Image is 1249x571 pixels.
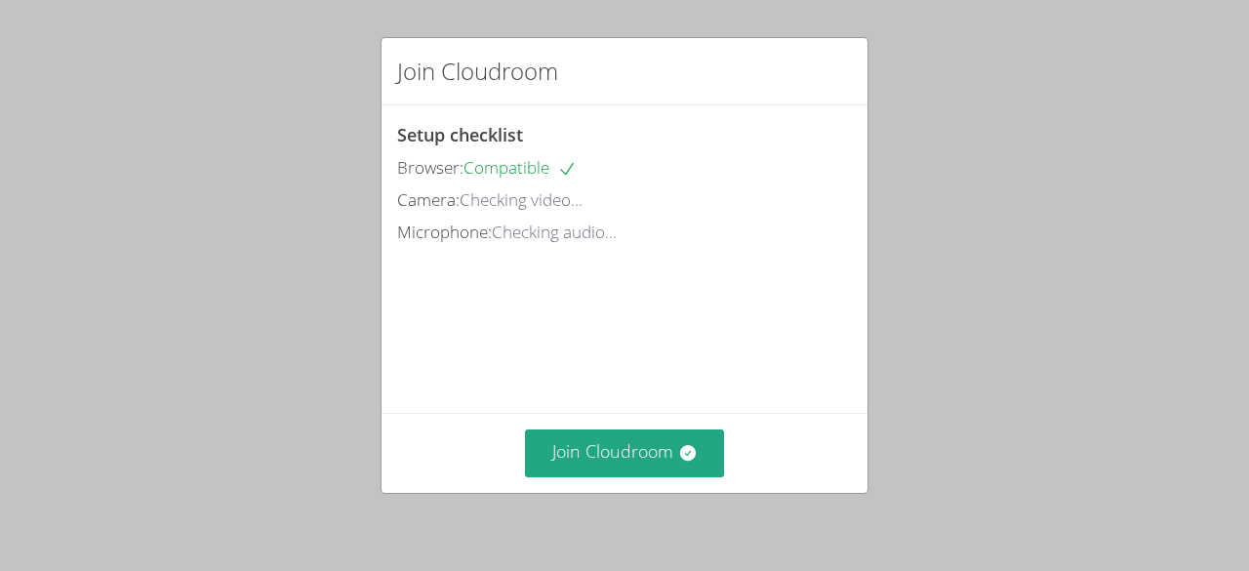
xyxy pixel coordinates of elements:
[525,429,725,477] button: Join Cloudroom
[397,54,558,89] h2: Join Cloudroom
[460,188,583,211] span: Checking video...
[492,221,617,243] span: Checking audio...
[397,156,463,179] span: Browser:
[397,221,492,243] span: Microphone:
[397,188,460,211] span: Camera:
[397,123,523,146] span: Setup checklist
[463,156,577,179] span: Compatible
